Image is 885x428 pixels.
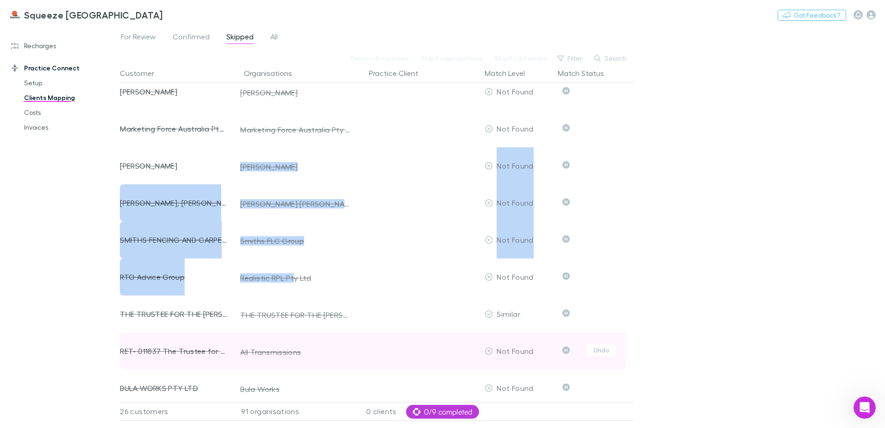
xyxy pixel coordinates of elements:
span: Skipped [226,32,254,44]
svg: Skipped [562,124,570,132]
h3: Squeeze [GEOGRAPHIC_DATA] [24,9,163,20]
div: Bula Works [240,384,352,394]
span: Not Found [497,87,533,96]
button: Match Level [485,64,536,82]
svg: Skipped [562,87,570,94]
span: Similar [497,309,520,318]
button: Messages [62,289,123,326]
div: THE TRUSTEE FOR THE [PERSON_NAME] FAMILY TRUST [120,296,227,333]
span: Confirmed [173,32,210,44]
button: Skip0 customers [488,53,553,64]
button: Skip0 organisations [415,53,488,64]
div: [PERSON_NAME] [120,147,227,184]
svg: Skipped [562,272,570,280]
div: All Transmissions [240,347,352,357]
div: THE TRUSTEE FOR THE [PERSON_NAME] FAMILY TRUST [240,310,352,320]
div: Setup BECS/BACS Direct Debit on Stripe [13,245,172,263]
a: Squeeze [GEOGRAPHIC_DATA] [4,4,168,26]
a: Recharges [2,38,125,53]
div: The purpose of Email Headers (CC & Reply-To) in Setup [19,222,155,242]
div: Profile image for Alex [19,131,37,149]
button: Search for help [13,196,172,215]
div: [PERSON_NAME] [120,73,227,110]
div: Ask a question [9,162,176,188]
div: [PERSON_NAME] [240,88,352,97]
iframe: Intercom live chat [854,397,876,419]
a: Costs [15,105,125,120]
div: RTO Advice Group [120,258,227,296]
span: Not Found [497,124,533,133]
div: Profile image for AlexI've raised this with our team. I'll get this export for you shortly, and i... [10,123,175,157]
svg: Skipped [562,161,570,169]
div: RET- 011837 The Trustee for Markham Family Trust [120,333,227,370]
div: 0 clients [356,402,481,421]
span: Not Found [497,235,533,244]
div: 26 customers [120,402,231,421]
a: Invoices [15,120,125,135]
span: Not Found [497,272,533,281]
span: Help [147,312,162,319]
span: All [270,32,278,44]
button: Match Status [558,64,615,82]
div: SMITHS FENCING AND CARPENTRY PTY LTD [120,221,227,258]
span: Not Found [497,384,533,392]
div: Ask a question [19,170,155,180]
a: Practice Connect [2,61,125,76]
svg: Skipped [562,235,570,243]
svg: Skipped [562,346,570,354]
svg: Skipped [562,198,570,206]
div: Smiths FLC Group [240,236,352,245]
div: BULA WORKS PTY LTD [120,370,227,407]
div: [PERSON_NAME], [PERSON_NAME] [120,184,227,221]
span: Messages [77,312,109,319]
button: Organisations [244,64,303,82]
div: Setup BECS/BACS Direct Debit on Stripe [19,249,155,259]
button: Search [590,53,632,64]
div: [PERSON_NAME] [41,140,95,150]
div: • 1h ago [97,140,123,150]
button: Practice Client [369,64,430,82]
div: Marketing Force Australia Pty Ltd [120,110,227,147]
div: Close [159,15,176,31]
div: 91 organisations [231,402,356,421]
p: How can we help? [19,82,167,97]
svg: Skipped [562,384,570,391]
button: Undo [586,345,616,356]
span: For Review [121,32,156,44]
div: How to bulk import charges [19,266,155,276]
div: Recent messageProfile image for AlexI've raised this with our team. I'll get this export for you ... [9,109,176,157]
div: Marketing Force Australia Pty Ltd [240,125,352,134]
button: Got Feedback? [778,10,846,21]
svg: Skipped [562,309,570,317]
div: [PERSON_NAME] [PERSON_NAME] [240,199,352,208]
button: Filter [553,53,588,64]
span: Home [20,312,41,319]
span: Search for help [19,201,75,211]
button: Confirm0 matches [344,53,415,64]
img: Squeeze North Sydney's Logo [9,9,20,20]
span: Not Found [497,161,533,170]
div: Do you email a PDF copy of the invoice to clients? [13,280,172,307]
span: I've raised this with our team. I'll get this export for you shortly, and i've raised a ticket to... [41,131,457,138]
div: How to bulk import charges [13,263,172,280]
div: The purpose of Email Headers (CC & Reply-To) in Setup [13,219,172,245]
span: Not Found [497,346,533,355]
div: Realistic RPL Pty Ltd [240,273,352,283]
button: Customer [120,64,165,82]
a: Setup [15,76,125,90]
div: [PERSON_NAME] [240,162,352,171]
p: Hi Squeeze 👋 [19,66,167,82]
div: Do you email a PDF copy of the invoice to clients? [19,283,155,303]
span: Not Found [497,198,533,207]
button: Help [124,289,185,326]
div: Profile image for Alex [19,15,37,33]
div: Recent message [19,117,166,126]
a: Clients Mapping [15,90,125,105]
